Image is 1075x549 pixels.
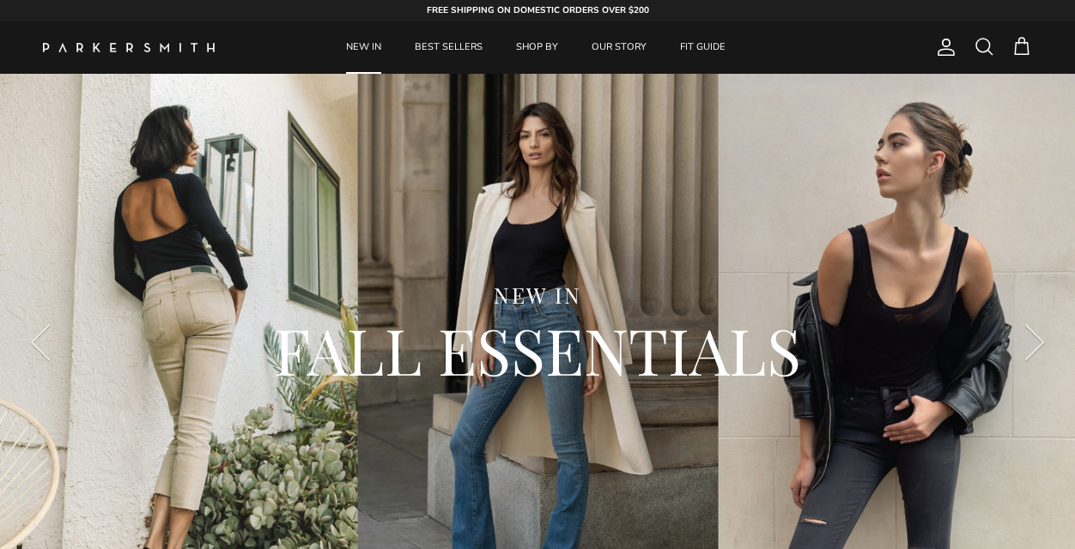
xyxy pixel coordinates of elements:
[331,21,397,74] a: NEW IN
[256,21,816,74] div: Primary
[929,37,957,57] a: Account
[43,43,215,52] img: Parker Smith
[399,21,498,74] a: BEST SELLERS
[501,21,574,74] a: SHOP BY
[94,309,981,391] h2: FALL ESSENTIALS
[427,4,649,16] strong: FREE SHIPPING ON DOMESTIC ORDERS OVER $200
[665,21,741,74] a: FIT GUIDE
[576,21,662,74] a: OUR STORY
[94,281,981,310] div: NEW IN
